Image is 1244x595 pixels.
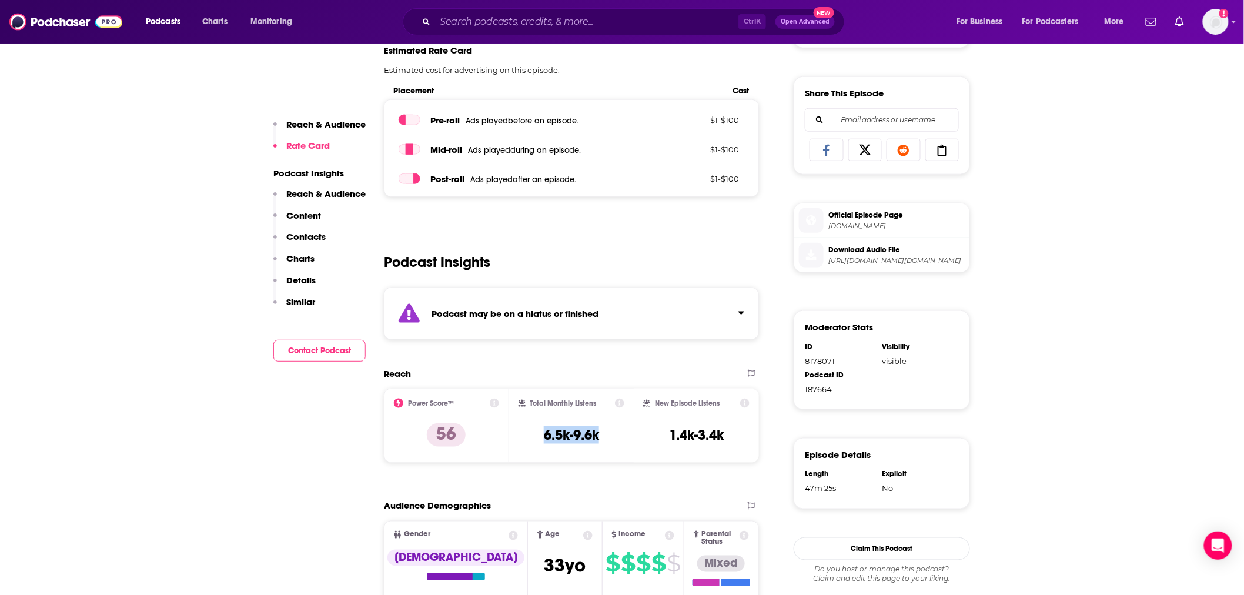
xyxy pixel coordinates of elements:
p: $ 1 - $ 100 [663,115,740,125]
div: Open Intercom Messenger [1204,532,1232,560]
svg: Add a profile image [1219,9,1229,18]
span: Podcasts [146,14,180,30]
span: $ [621,554,635,573]
div: Mixed [697,556,745,572]
span: Download Audio File [828,245,965,255]
p: $ 1 - $ 100 [663,174,740,183]
p: Reach & Audience [286,188,366,199]
a: Share on X/Twitter [848,139,882,161]
button: Rate Card [273,140,330,162]
div: visible [882,356,951,366]
span: Cost [733,86,750,96]
button: open menu [138,12,196,31]
span: Ads played during an episode . [468,145,581,155]
a: Show notifications dropdown [1171,12,1189,32]
span: Do you host or manage this podcast? [794,565,970,574]
h2: Audience Demographics [384,500,491,512]
button: open menu [242,12,307,31]
div: Length [805,470,874,479]
p: Estimated cost for advertising on this episode. [384,65,759,75]
h2: Podcast Insights [384,253,490,271]
p: Details [286,275,316,286]
h2: Total Monthly Listens [530,399,597,407]
button: Content [273,210,321,232]
div: Explicit [882,470,951,479]
p: Rate Card [286,140,330,151]
button: Open AdvancedNew [775,15,835,29]
span: etfstore.com [828,222,965,230]
span: Open Advanced [781,19,830,25]
span: Ads played before an episode . [466,116,578,126]
h3: Moderator Stats [805,322,873,333]
h3: Share This Episode [805,88,884,99]
button: open menu [1096,12,1139,31]
span: Logged in as kirstycam [1203,9,1229,35]
span: Monitoring [250,14,292,30]
div: No [882,484,951,493]
a: Official Episode Page[DOMAIN_NAME] [799,208,965,233]
span: $ [606,554,620,573]
span: $ [636,554,650,573]
div: Visibility [882,342,951,352]
span: Pre -roll [430,115,460,126]
p: 56 [427,423,466,447]
span: For Podcasters [1022,14,1079,30]
input: Search podcasts, credits, & more... [435,12,738,31]
section: Click to expand status details [384,288,759,340]
a: Show notifications dropdown [1141,12,1161,32]
h3: 6.5k-9.6k [544,426,599,444]
span: $ [667,554,680,573]
div: 47m 25s [805,484,874,493]
input: Email address or username... [815,109,949,131]
h2: Reach [384,368,411,379]
button: open menu [1015,12,1096,31]
button: Contacts [273,231,326,253]
span: Charts [202,14,228,30]
a: Share on Facebook [810,139,844,161]
strong: Podcast may be on a hiatus or finished [432,308,598,319]
p: Similar [286,296,315,307]
h3: 1.4k-3.4k [669,426,724,444]
p: Contacts [286,231,326,242]
span: Gender [404,531,430,539]
div: Search podcasts, credits, & more... [414,8,856,35]
p: Content [286,210,321,221]
a: Copy Link [925,139,959,161]
div: ID [805,342,874,352]
span: New [814,7,835,18]
img: User Profile [1203,9,1229,35]
h2: Power Score™ [408,399,454,407]
a: Share on Reddit [887,139,921,161]
span: Post -roll [430,173,464,185]
button: Charts [273,253,315,275]
span: Parental Status [701,531,737,546]
div: Podcast ID [805,370,874,380]
p: Podcast Insights [273,168,366,179]
div: Search followers [805,108,959,132]
button: Reach & Audience [273,188,366,210]
span: Income [619,531,646,539]
span: https://media.blubrry.com/etf_store/etfstore.com/wp-content/uploads/2016/10/etf-store-show-100416... [828,256,965,265]
button: Contact Podcast [273,340,366,362]
span: 33 yo [544,554,586,577]
span: Official Episode Page [828,210,965,220]
span: For Business [957,14,1003,30]
button: open menu [948,12,1018,31]
img: Podchaser - Follow, Share and Rate Podcasts [9,11,122,33]
button: Details [273,275,316,296]
p: $ 1 - $ 100 [663,145,740,154]
div: 8178071 [805,356,874,366]
button: Claim This Podcast [794,537,970,560]
span: Placement [393,86,723,96]
span: Ads played after an episode . [470,175,576,185]
h2: New Episode Listens [655,399,720,407]
p: Reach & Audience [286,119,366,130]
span: $ [651,554,666,573]
button: Reach & Audience [273,119,366,141]
p: Charts [286,253,315,264]
a: Download Audio File[URL][DOMAIN_NAME][DOMAIN_NAME] [799,243,965,268]
span: Estimated Rate Card [384,45,472,56]
a: Charts [195,12,235,31]
span: Ctrl K [738,14,766,29]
